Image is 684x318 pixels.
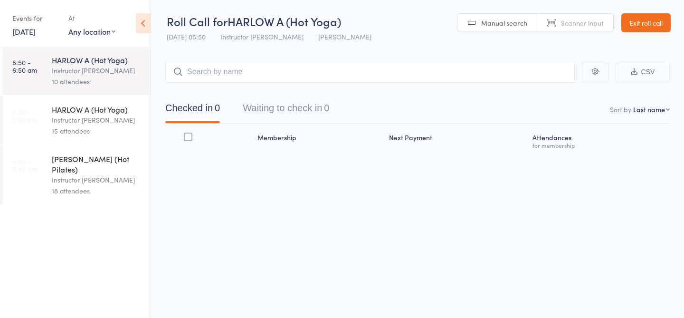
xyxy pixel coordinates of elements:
[12,58,37,74] time: 5:50 - 6:50 am
[12,157,38,173] time: 5:45 - 6:45 pm
[385,128,529,153] div: Next Payment
[52,154,142,174] div: [PERSON_NAME] (Hot Pilates)
[324,103,329,113] div: 0
[52,104,142,115] div: HARLOW A (Hot Yoga)
[481,18,527,28] span: Manual search
[3,96,151,145] a: 4:30 -5:30 pmHARLOW A (Hot Yoga)Instructor [PERSON_NAME]15 attendees
[167,32,206,41] span: [DATE] 05:50
[165,61,575,83] input: Search by name
[12,10,59,26] div: Events for
[532,142,666,148] div: for membership
[529,128,670,153] div: Atten­dances
[215,103,220,113] div: 0
[621,13,671,32] a: Exit roll call
[228,13,341,29] span: HARLOW A (Hot Yoga)
[254,128,385,153] div: Membership
[318,32,371,41] span: [PERSON_NAME]
[167,13,228,29] span: Roll Call for
[220,32,304,41] span: Instructor [PERSON_NAME]
[52,55,142,65] div: HARLOW A (Hot Yoga)
[52,185,142,196] div: 18 attendees
[3,47,151,95] a: 5:50 -6:50 amHARLOW A (Hot Yoga)Instructor [PERSON_NAME]10 attendees
[52,174,142,185] div: Instructor [PERSON_NAME]
[68,26,115,37] div: Any location
[52,76,142,87] div: 10 attendees
[610,105,631,114] label: Sort by
[52,65,142,76] div: Instructor [PERSON_NAME]
[12,108,37,123] time: 4:30 - 5:30 pm
[52,125,142,136] div: 15 attendees
[561,18,604,28] span: Scanner input
[3,145,151,204] a: 5:45 -6:45 pm[PERSON_NAME] (Hot Pilates)Instructor [PERSON_NAME]18 attendees
[243,98,329,123] button: Waiting to check in0
[165,98,220,123] button: Checked in0
[633,105,665,114] div: Last name
[616,62,670,82] button: CSV
[12,26,36,37] a: [DATE]
[68,10,115,26] div: At
[52,115,142,125] div: Instructor [PERSON_NAME]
